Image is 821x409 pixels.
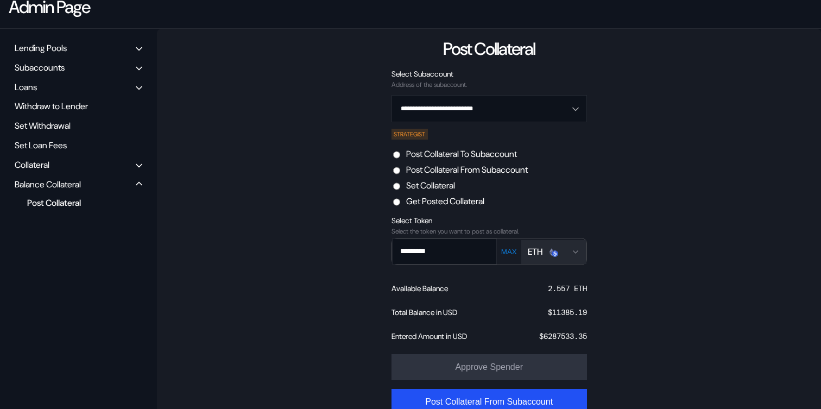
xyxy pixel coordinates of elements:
div: $ 11385.19 [548,307,587,317]
button: Approve Spender [391,354,587,380]
label: Get Posted Collateral [406,196,484,207]
label: Post Collateral From Subaccount [406,164,528,175]
div: Select Token [391,216,587,225]
div: Subaccounts [15,62,65,73]
div: Total Balance in USD [391,307,457,317]
div: Post Collateral [443,37,535,60]
div: Collateral [15,159,49,171]
div: Lending Pools [15,42,67,54]
div: STRATEGIST [391,129,428,140]
div: Withdraw to Lender [11,98,146,115]
div: Loans [15,81,37,93]
div: $ 6287533.35 [539,331,587,341]
div: Address of the subaccount. [391,81,587,89]
div: Entered Amount in USD [391,331,467,341]
div: Set Loan Fees [11,137,146,154]
button: MAX [498,247,520,256]
img: ethereum.png [547,247,557,257]
div: Balance Collateral [15,179,81,190]
label: Set Collateral [406,180,455,191]
div: Select the token you want to post as collateral. [391,228,587,235]
div: ETH [528,246,542,257]
div: Post Collateral [22,196,128,210]
div: Available Balance [391,284,448,293]
div: Set Withdrawal [11,117,146,134]
label: Post Collateral To Subaccount [406,148,517,160]
button: Open menu [391,95,587,122]
div: 2.557 ETH [548,284,587,293]
img: svg%3e [552,250,558,257]
div: Select Subaccount [391,69,587,79]
button: Open menu for selecting token for payment [521,240,586,264]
